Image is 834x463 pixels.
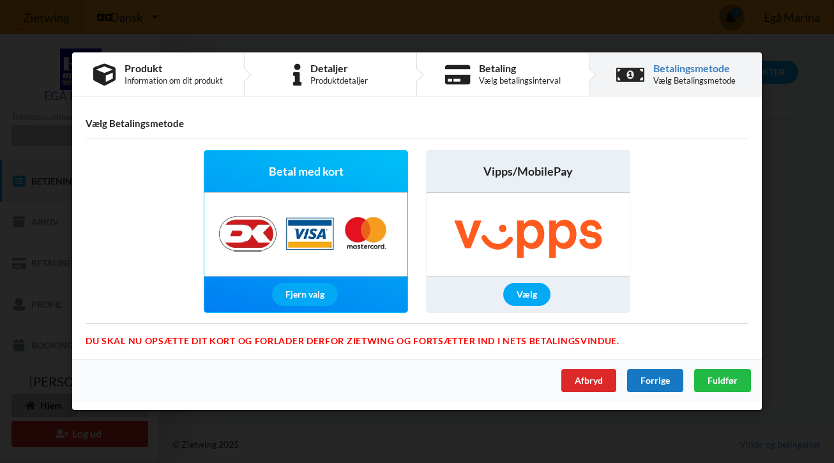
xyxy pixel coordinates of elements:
[627,370,683,393] div: Forrige
[86,118,748,130] h4: Vælg Betalingsmetode
[479,63,561,73] div: Betaling
[427,194,630,277] img: Vipps/MobilePay
[561,370,616,393] div: Afbryd
[653,76,736,86] div: Vælg Betalingsmetode
[479,76,561,86] div: Vælg betalingsinterval
[503,284,550,307] div: Vælg
[125,76,223,86] div: Information om dit produkt
[708,376,738,386] span: Fuldfør
[310,76,368,86] div: Produktdetaljer
[653,63,736,73] div: Betalingsmetode
[86,324,748,338] div: Du skal nu opsætte dit kort og forlader derfor Zietwing og fortsætter ind i Nets betalingsvindue.
[272,284,338,307] div: Fjern valg
[269,164,344,180] span: Betal med kort
[206,194,406,277] img: Nets
[125,63,223,73] div: Produkt
[310,63,368,73] div: Detaljer
[483,164,573,180] span: Vipps/MobilePay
